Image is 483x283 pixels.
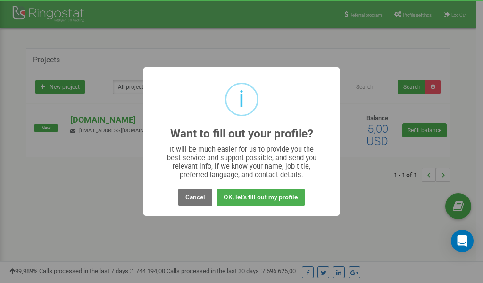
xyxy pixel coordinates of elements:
[178,189,212,206] button: Cancel
[451,230,474,252] div: Open Intercom Messenger
[217,189,305,206] button: OK, let's fill out my profile
[239,84,244,115] div: i
[170,128,313,140] h2: Want to fill out your profile?
[162,145,321,179] div: It will be much easier for us to provide you the best service and support possible, and send you ...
